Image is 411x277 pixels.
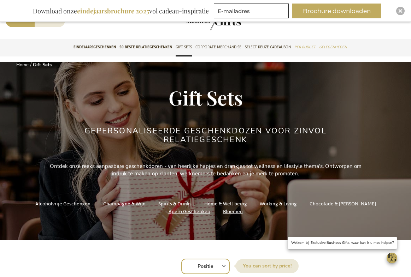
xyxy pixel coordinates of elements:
div: Close [396,7,405,15]
a: Home & Well-being [204,199,247,209]
a: Chocolade & [PERSON_NAME] [310,199,376,209]
a: Bloemen [223,207,243,216]
input: E-mailadres [214,4,289,18]
label: Sorteer op [236,259,299,273]
a: Working & Living [260,199,297,209]
span: 50 beste relatiegeschenken [119,43,172,51]
span: Per Budget [294,43,316,51]
img: Close [398,9,403,13]
span: Corporate Merchandise [195,43,241,51]
div: Download onze vol cadeau-inspiratie [30,4,212,18]
span: Gift Sets [176,43,192,51]
span: Select Keuze Cadeaubon [245,43,291,51]
span: Gelegenheden [319,43,347,51]
strong: Gift Sets [33,62,52,68]
a: Champagne & Wijn [103,199,146,209]
span: Eindejaarsgeschenken [74,43,116,51]
a: Apéro Geschenken [169,207,210,216]
a: Alcoholvrije Geschenken [35,199,90,209]
form: marketing offers and promotions [214,4,291,20]
h2: Gepersonaliseerde geschenkdozen voor zinvol relatiegeschenk [73,127,338,144]
p: Ontdek onze reeks aanpasbare geschenkdozen - van heerlijke hapjes en drankjes tot wellness en lif... [47,163,365,178]
button: Brochure downloaden [292,4,381,18]
span: Gift Sets [169,84,243,110]
b: eindejaarsbrochure 2025 [77,7,149,15]
a: Home [16,62,29,68]
a: Spirits & Drinks [158,199,192,209]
